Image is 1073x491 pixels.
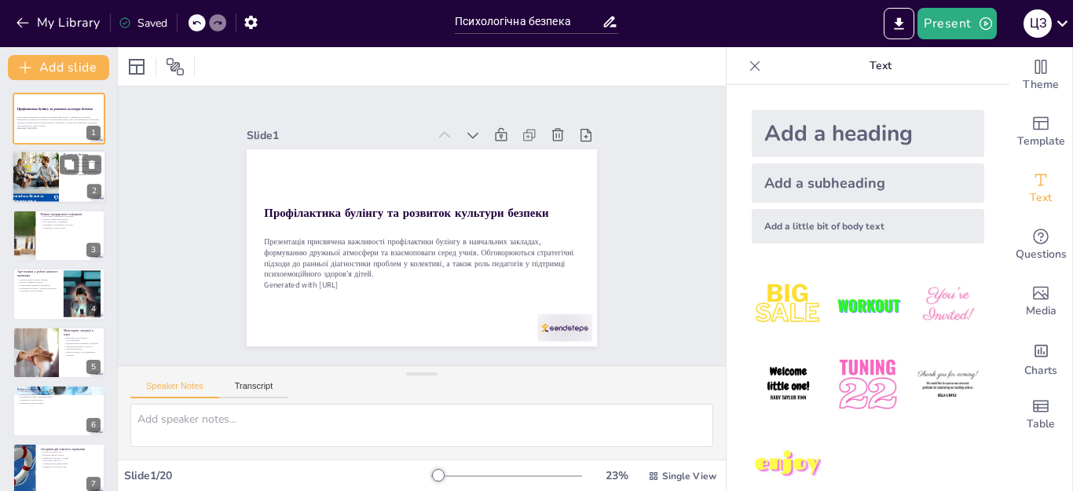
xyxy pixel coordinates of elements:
span: Questions [1016,246,1067,263]
div: Add a table [1009,387,1072,443]
span: Theme [1023,76,1059,93]
div: Get real-time input from your audience [1009,217,1072,273]
p: Важливість єдиної позиції [17,401,101,405]
span: Table [1027,416,1055,433]
button: Add slide [8,55,109,80]
div: Ц З [1024,9,1052,38]
div: Slide 1 [247,128,427,143]
div: https://cdn.sendsteps.com/images/logo/sendsteps_logo_white.pnghttps://cdn.sendsteps.com/images/lo... [12,151,106,204]
div: Add a subheading [752,163,984,203]
p: Важливість безпеки у творчій діяльності [17,287,59,290]
p: Презентація присвячена важливості профілактики булінгу в навчальних закладах, формуванню дружньої... [17,115,101,127]
span: Charts [1024,362,1057,379]
p: Проведення батьківських зборів [17,393,101,396]
button: Delete Slide [82,156,101,174]
p: Проведення бесіди з учнями [40,456,101,460]
img: 1.jpeg [752,269,825,342]
p: Generated with [URL] [17,127,101,130]
p: Розуміння булінгу [64,153,101,158]
div: https://cdn.sendsteps.com/images/logo/sendsteps_logo_white.pnghttps://cdn.sendsteps.com/images/lo... [13,93,105,145]
p: Формування дружньої атмосфери [17,284,59,288]
p: Generated with [URL] [264,280,580,291]
p: Моніторинг ситуації в класі [64,328,101,337]
p: Співпраця з психологами [40,226,101,229]
span: Media [1026,302,1057,320]
div: 2 [87,185,101,199]
div: https://cdn.sendsteps.com/images/logo/sendsteps_logo_white.pnghttps://cdn.sendsteps.com/images/lo... [13,327,105,379]
p: Арт-техніки у роботі класного керівника [17,269,59,278]
div: 6 [86,418,101,432]
p: Створення безпечного середовища [64,170,101,174]
p: Використання творчих методів [17,278,59,281]
strong: Профілактика булінгу та розвиток культури безпеки [17,108,93,112]
div: 7 [86,477,101,491]
div: Add ready made slides [1009,104,1072,160]
button: Present [917,8,996,39]
p: Важливість співпраці з батьками [64,174,101,177]
p: Зняття емоційної напруги [17,281,59,284]
span: Template [1017,133,1065,150]
div: 3 [86,243,101,257]
span: Position [166,57,185,76]
button: Duplicate Slide [60,156,79,174]
span: Single View [662,470,716,482]
p: Співпраця з психологами [17,290,59,293]
strong: Профілактика булінгу та розвиток культури безпеки [264,205,548,221]
div: Saved [119,16,167,31]
p: Етапи алгоритму дій [40,451,101,454]
p: Важливість уваги до поведінки учнів [64,162,101,165]
input: Insert title [455,10,602,33]
p: Використання анонімних опитувань [64,342,101,345]
div: 5 [86,360,101,374]
div: https://cdn.sendsteps.com/images/logo/sendsteps_logo_white.pnghttps://cdn.sendsteps.com/images/lo... [13,268,105,320]
img: 4.jpeg [752,348,825,421]
div: Add a little bit of body text [752,209,984,244]
button: Ц З [1024,8,1052,39]
p: Важливість моніторингу ситуації [40,223,101,226]
p: Підтримка відкритого діалогу [64,345,101,348]
button: Transcript [219,381,289,398]
div: Add a heading [752,110,984,157]
p: Алгоритм дій класного керівника [40,447,101,452]
p: Співпраця з психологами [17,398,101,401]
p: Навчання учнів відстоювати свої права [64,164,101,170]
img: 2.jpeg [831,269,904,342]
div: Add images, graphics, shapes or video [1009,273,1072,330]
div: Add text boxes [1009,160,1072,217]
p: Text [767,47,994,85]
div: https://cdn.sendsteps.com/images/logo/sendsteps_logo_white.pnghttps://cdn.sendsteps.com/images/lo... [13,385,105,437]
div: 23 % [598,468,635,483]
p: Вжиття заходів у разі виявлення проблем [64,350,101,356]
p: Ризики суїцидальної поведінки [40,212,101,217]
span: Text [1030,189,1052,207]
p: Зростання суїцидальної поведінки [40,214,101,218]
p: Важливість регулярного спостереження [64,336,101,342]
p: Швидкість і рішучість дій [40,465,101,468]
p: Повідомлення адміністрації [40,463,101,466]
button: Export to PowerPoint [884,8,914,39]
div: Layout [124,54,149,79]
p: Ознаки суїцидальних думок [40,218,101,221]
div: Slide 1 / 20 [124,468,431,483]
div: 1 [86,126,101,140]
p: Робота з батьками [17,387,101,392]
div: 4 [86,302,101,316]
p: Презентація присвячена важливості профілактики булінгу в навчальних закладах, формуванню дружньої... [264,236,580,280]
p: Залучення психолога [40,460,101,463]
p: Булінг має різні форми [64,159,101,162]
img: 3.jpeg [911,269,984,342]
div: Add charts and graphs [1009,330,1072,387]
p: Регулярне спілкування з батьками [17,390,101,393]
p: Роль педагогів у підтримці [40,220,101,223]
p: Підтримка батьків у вихованні дітей [17,396,101,399]
button: Speaker Notes [130,381,219,398]
img: 6.jpeg [911,348,984,421]
button: My Library [12,10,107,35]
p: Фіксація фактів булінгу [40,454,101,457]
p: Залучення батьків [64,347,101,350]
img: 5.jpeg [831,348,904,421]
div: Change the overall theme [1009,47,1072,104]
div: https://cdn.sendsteps.com/images/logo/sendsteps_logo_white.pnghttps://cdn.sendsteps.com/images/lo... [13,210,105,262]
